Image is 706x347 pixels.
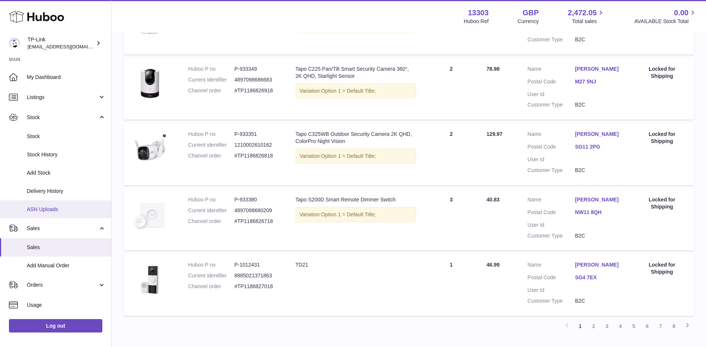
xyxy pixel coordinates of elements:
span: Option 1 = Default Title; [321,88,376,94]
dt: Customer Type [527,232,575,239]
dd: #TP1186826918 [234,87,281,94]
dt: Customer Type [527,297,575,305]
a: [PERSON_NAME] [575,261,623,268]
dt: Customer Type [527,36,575,43]
a: 2,472.05 Total sales [568,8,606,25]
dt: Name [527,131,575,140]
a: 8 [667,319,681,333]
img: Square-Tapo_C325WB-icon-onrighttop.jpg [131,131,168,168]
dt: Huboo P no [188,131,234,138]
span: Add Manual Order [27,262,106,269]
div: Tapo C225 Pan/Tilt Smart Security Camera 360°, 2K QHD, Starlight Sensor [296,66,416,80]
span: [EMAIL_ADDRESS][DOMAIN_NAME] [28,44,109,50]
div: Tapo C325WB Outdoor Security Camera 2K QHD, ColorPro Night Vision [296,131,416,145]
dd: #TP1186826718 [234,218,281,225]
img: Tapo-C225.jpg [131,66,168,103]
a: [PERSON_NAME] [575,66,623,73]
dd: 1210002610162 [234,141,281,149]
strong: GBP [523,8,539,18]
img: 1727277818.jpg [131,261,168,299]
dd: B2C [575,101,623,108]
dt: Postal Code [527,143,575,152]
dt: Name [527,261,575,270]
dt: Postal Code [527,78,575,87]
div: TD21 [296,261,416,268]
span: My Dashboard [27,74,106,81]
dd: B2C [575,36,623,43]
dd: P-1012431 [234,261,281,268]
div: Variation: [296,149,416,164]
dt: Channel order [188,283,234,290]
dt: Name [527,66,575,74]
td: 2 [424,58,479,120]
dt: User Id [527,156,575,163]
a: 4 [614,319,627,333]
span: Total sales [572,18,605,25]
dt: Current identifier [188,76,234,83]
td: 1 [424,254,479,316]
div: Variation: [296,207,416,222]
span: Option 1 = Default Title; [321,153,376,159]
span: Add Stock [27,169,106,176]
span: Stock History [27,151,106,158]
dd: #TP1186827018 [234,283,281,290]
div: Tapo S200D Smart Remote Dimmer Switch [296,196,416,203]
dt: Channel order [188,152,234,159]
dt: Huboo P no [188,66,234,73]
span: Listings [27,94,98,101]
a: 2 [587,319,600,333]
dt: Channel order [188,218,234,225]
dt: Customer Type [527,101,575,108]
td: 3 [424,189,479,251]
dd: 4897098686683 [234,76,281,83]
dt: Channel order [188,87,234,94]
a: 3 [600,319,614,333]
strong: 13303 [468,8,489,18]
dt: Huboo P no [188,261,234,268]
div: Currency [518,18,539,25]
a: 7 [654,319,667,333]
dt: Current identifier [188,272,234,279]
a: 1 [574,319,587,333]
span: 78.98 [486,66,499,72]
td: 2 [424,123,479,185]
div: Locked for Shipping [637,261,687,276]
a: 5 [627,319,640,333]
a: SG11 2PG [575,143,623,150]
span: ASN Uploads [27,206,106,213]
dd: B2C [575,167,623,174]
span: Usage [27,302,106,309]
dt: Current identifier [188,141,234,149]
dd: #TP1186826818 [234,152,281,159]
dd: P-933349 [234,66,281,73]
img: gaby.chen@tp-link.com [9,38,20,49]
a: 6 [640,319,654,333]
a: [PERSON_NAME] [575,131,623,138]
a: 0.00 AVAILABLE Stock Total [634,8,697,25]
dt: Postal Code [527,209,575,218]
span: Sales [27,244,106,251]
dt: Name [527,196,575,205]
span: 46.99 [486,262,499,268]
span: Option 1 = Default Title; [321,211,376,217]
dt: User Id [527,222,575,229]
dd: B2C [575,297,623,305]
span: AVAILABLE Stock Total [634,18,697,25]
span: 0.00 [674,8,689,18]
a: M27 5NJ [575,78,623,85]
span: Stock [27,133,106,140]
dd: 8885021371863 [234,272,281,279]
a: Log out [9,319,102,332]
dd: P-933351 [234,131,281,138]
dd: 4897098680209 [234,207,281,214]
div: Huboo Ref [464,18,489,25]
img: 01_large_20221213112651y.jpg [131,196,168,233]
div: Locked for Shipping [637,196,687,210]
a: [PERSON_NAME] [575,196,623,203]
dt: Postal Code [527,274,575,283]
span: 2,472.05 [568,8,597,18]
dd: P-933380 [234,196,281,203]
span: Stock [27,114,98,121]
div: Locked for Shipping [637,66,687,80]
dt: User Id [527,91,575,98]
